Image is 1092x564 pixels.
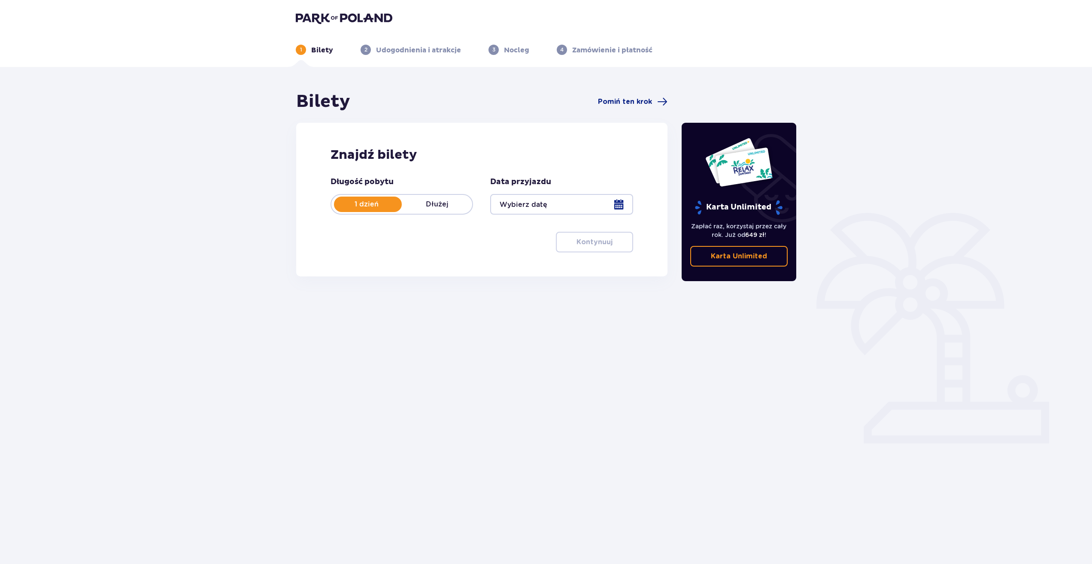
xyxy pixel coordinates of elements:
p: Karta Unlimited [694,200,783,215]
h1: Bilety [296,91,350,112]
div: 4Zamówienie i płatność [557,45,652,55]
div: 2Udogodnienia i atrakcje [361,45,461,55]
span: Pomiń ten krok [598,97,652,106]
div: 3Nocleg [488,45,529,55]
p: Kontynuuj [576,237,613,247]
p: Nocleg [504,45,529,55]
div: 1Bilety [296,45,333,55]
p: Długość pobytu [331,177,394,187]
p: 3 [492,46,495,54]
p: Zapłać raz, korzystaj przez cały rok. Już od ! [690,222,788,239]
a: Karta Unlimited [690,246,788,267]
p: 1 dzień [331,200,402,209]
span: 649 zł [745,231,764,238]
p: 2 [364,46,367,54]
p: Dłużej [402,200,472,209]
h2: Znajdź bilety [331,147,633,163]
p: Zamówienie i płatność [572,45,652,55]
p: Data przyjazdu [490,177,551,187]
p: 4 [560,46,564,54]
a: Pomiń ten krok [598,97,667,107]
img: Park of Poland logo [296,12,392,24]
p: Udogodnienia i atrakcje [376,45,461,55]
button: Kontynuuj [556,232,633,252]
p: Bilety [311,45,333,55]
p: Karta Unlimited [711,252,767,261]
img: Dwie karty całoroczne do Suntago z napisem 'UNLIMITED RELAX', na białym tle z tropikalnymi liśćmi... [705,137,773,187]
p: 1 [300,46,302,54]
